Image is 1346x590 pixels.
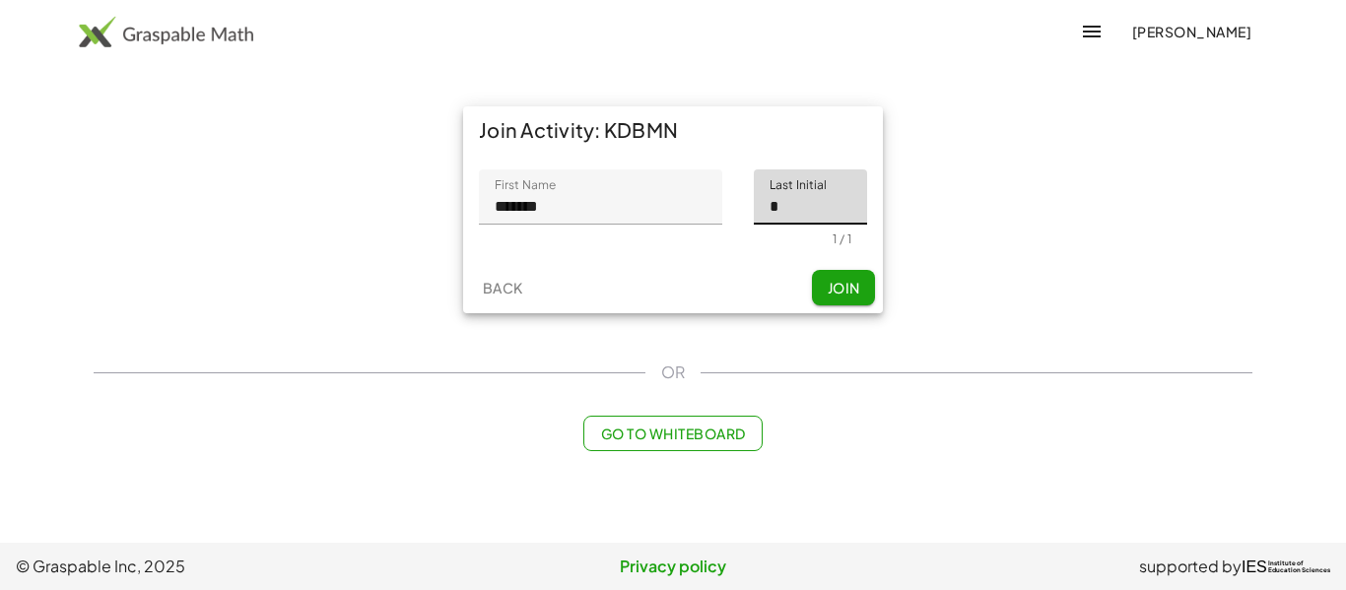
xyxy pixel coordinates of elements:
span: [PERSON_NAME] [1131,23,1251,40]
span: Go to Whiteboard [600,425,745,442]
span: © Graspable Inc, 2025 [16,555,454,578]
span: Institute of Education Sciences [1268,560,1330,574]
span: Back [482,279,522,296]
button: Back [471,270,534,305]
button: Go to Whiteboard [583,416,762,451]
a: IESInstitute ofEducation Sciences [1242,555,1330,578]
button: Join [812,270,875,305]
a: Privacy policy [454,555,893,578]
span: IES [1242,557,1267,576]
span: OR [661,361,685,384]
div: Join Activity: KDBMN [463,106,883,154]
button: [PERSON_NAME] [1115,14,1267,49]
span: supported by [1139,555,1242,578]
span: Join [827,279,859,296]
div: 1 / 1 [833,231,851,246]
